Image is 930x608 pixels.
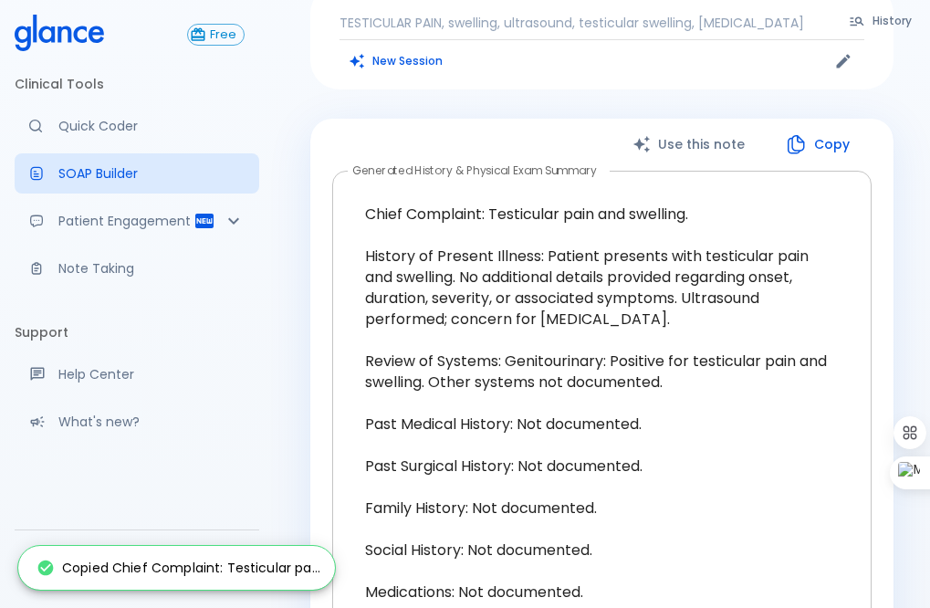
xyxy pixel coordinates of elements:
li: Support [15,310,259,354]
a: Click to view or change your subscription [187,24,259,46]
button: Copy [767,126,872,163]
a: Docugen: Compose a clinical documentation in seconds [15,153,259,194]
span: Free [203,28,244,42]
li: Settings [15,464,259,508]
div: [PERSON_NAME][GEOGRAPHIC_DATA] [15,538,259,601]
p: Note Taking [58,259,245,278]
div: Copied Chief Complaint: Testicular pa... [37,551,320,584]
p: TESTICULAR PAIN, swelling, ultrasound, testicular swelling, [MEDICAL_DATA] [340,14,864,32]
p: SOAP Builder [58,164,245,183]
a: Moramiz: Find ICD10AM codes instantly [15,106,259,146]
p: What's new? [58,413,245,431]
button: History [840,7,923,34]
div: Patient Reports & Referrals [15,201,259,241]
a: Advanced note-taking [15,248,259,288]
li: Clinical Tools [15,62,259,106]
p: Quick Coder [58,117,245,135]
button: Edit [830,47,857,75]
p: Patient Engagement [58,212,193,230]
a: Get help from our support team [15,354,259,394]
button: Clears all inputs and results. [340,47,454,74]
button: Free [187,24,245,46]
button: Use this note [614,126,767,163]
div: Recent updates and feature releases [15,402,259,442]
p: Help Center [58,365,245,383]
